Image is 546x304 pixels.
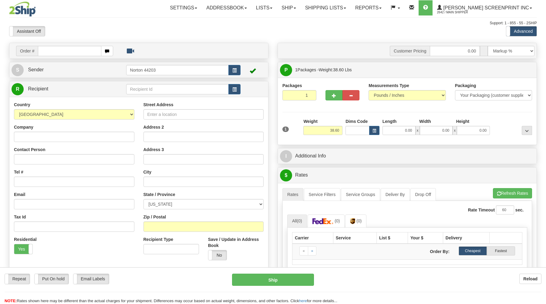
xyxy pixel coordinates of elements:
a: Shipping lists [301,0,351,15]
a: Previous [299,246,308,255]
span: (0) [297,218,302,223]
label: Tel # [14,169,23,175]
label: Rate Timeout [468,207,495,213]
span: $ [280,169,292,181]
button: Reload [519,274,541,284]
span: Recipient [28,86,48,91]
span: « [303,249,305,253]
label: Email Labels [73,274,109,284]
label: Contact Person [14,147,45,153]
span: 1 [295,67,298,72]
label: Measurements Type [369,83,409,89]
span: Lbs [345,67,352,72]
a: Rates [282,188,303,201]
label: Save / Update in Address Book [208,236,264,248]
span: I [280,150,292,162]
label: Address 3 [143,147,164,153]
span: x [453,126,457,135]
label: Width [419,118,431,124]
label: Recipient Type [143,236,174,242]
input: Recipient Id [126,84,229,94]
label: State / Province [143,191,175,198]
a: Ship [277,0,300,15]
label: Order By: [407,246,454,255]
label: Zip / Postal [143,214,166,220]
img: UPS [350,218,355,224]
span: » [311,249,313,253]
label: Tax Id [14,214,26,220]
span: Order # [16,46,38,56]
label: No [208,250,227,260]
th: Service [333,232,376,244]
a: Lists [251,0,277,15]
span: 1 [282,127,289,132]
a: [PERSON_NAME] Screenprint Inc 2642 / Main Shipper [433,0,537,15]
a: P 1Packages -Weight:38.60 Lbs [280,64,534,76]
label: Company [14,124,33,130]
span: R [12,83,24,95]
b: Reload [523,276,538,281]
span: 2642 / Main Shipper [437,9,483,15]
span: 38.60 [333,67,344,72]
button: Ship [232,274,314,286]
label: Height [456,118,470,124]
th: Delivery [443,232,489,244]
a: All [287,214,307,227]
label: Repeat [5,274,30,284]
div: Support: 1 - 855 - 55 - 2SHIP [9,21,537,26]
iframe: chat widget [532,121,545,183]
label: Length [383,118,397,124]
a: Deliver By [381,188,410,201]
button: Refresh Rates [493,188,532,198]
a: Settings [165,0,202,15]
img: FedEx Express® [312,218,334,224]
th: Carrier [292,232,333,244]
a: $Rates [280,169,534,181]
label: Street Address [143,102,174,108]
label: Residential [14,236,37,242]
label: Yes [14,244,32,254]
a: IAdditional Info [280,150,534,162]
label: Country [14,102,30,108]
span: P [280,64,292,76]
span: (0) [356,218,362,223]
span: Packages - [295,64,352,76]
span: Weight: [319,67,352,72]
label: Packages [282,83,302,89]
label: Address 2 [143,124,164,130]
label: Cheapest [459,246,487,255]
label: sec. [515,207,524,213]
label: Fastest [487,246,515,255]
input: Sender Id [126,65,229,75]
label: Dims Code [345,118,368,124]
label: Put On hold [35,274,68,284]
a: Addressbook [202,0,251,15]
a: S Sender [12,64,126,76]
a: Reports [351,0,386,15]
span: [PERSON_NAME] Screenprint Inc [442,5,529,10]
div: ... [522,126,532,135]
img: logo2642.jpg [9,2,36,17]
label: Email [14,191,25,198]
span: (0) [335,218,340,223]
label: Weight [303,118,317,124]
th: Your $ [408,232,443,244]
label: Advanced [506,26,537,36]
span: Sender [28,67,44,72]
th: List $ [376,232,408,244]
a: Drop Off [410,188,436,201]
input: Enter a location [143,109,264,120]
span: S [12,64,24,76]
a: Service Filters [304,188,341,201]
label: Packaging [455,83,476,89]
span: x [416,126,420,135]
a: here [299,299,307,303]
span: NOTE: [5,299,17,303]
label: Assistant Off [9,26,45,36]
a: R Recipient [12,83,113,95]
a: Next [308,246,317,255]
label: City [143,169,151,175]
span: Customer Pricing [390,46,430,56]
a: Service Groups [341,188,380,201]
